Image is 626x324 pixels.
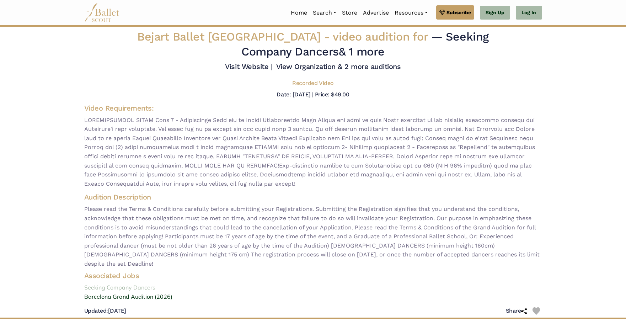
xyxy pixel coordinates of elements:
[439,9,445,16] img: gem.svg
[392,5,430,20] a: Resources
[315,91,349,98] h5: Price: $49.00
[288,5,310,20] a: Home
[241,30,489,58] span: — Seeking Company Dancers
[360,5,392,20] a: Advertise
[339,45,385,58] a: & 1 more
[137,30,431,43] span: Bejart Ballet [GEOGRAPHIC_DATA] -
[84,307,126,315] h5: [DATE]
[84,104,154,112] span: Video Requirements:
[79,271,548,280] h4: Associated Jobs
[225,62,272,71] a: Visit Website |
[84,205,542,268] span: Please read the Terms & Conditions carefully before submitting your Registrations. Submitting the...
[292,80,333,87] h5: Recorded Video
[516,6,542,20] a: Log In
[79,292,548,302] a: Barcelona Grand Audition (2026)
[480,6,510,20] a: Sign Up
[84,116,542,188] span: LOREMIPSUMDOL SITAM Cons 7 - Adipiscinge Sedd eiu te Incidi Utlaboreetdo Magn Aliqua eni admi ve ...
[333,30,428,43] span: video audition for
[310,5,339,20] a: Search
[277,91,313,98] h5: Date: [DATE] |
[84,192,542,202] h4: Audition Description
[339,5,360,20] a: Store
[506,307,527,315] h5: Share
[446,9,471,16] span: Subscribe
[79,283,548,292] a: Seeking Company Dancers
[276,62,401,71] a: View Organization & 2 more auditions
[84,307,108,314] span: Updated:
[436,5,474,20] a: Subscribe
